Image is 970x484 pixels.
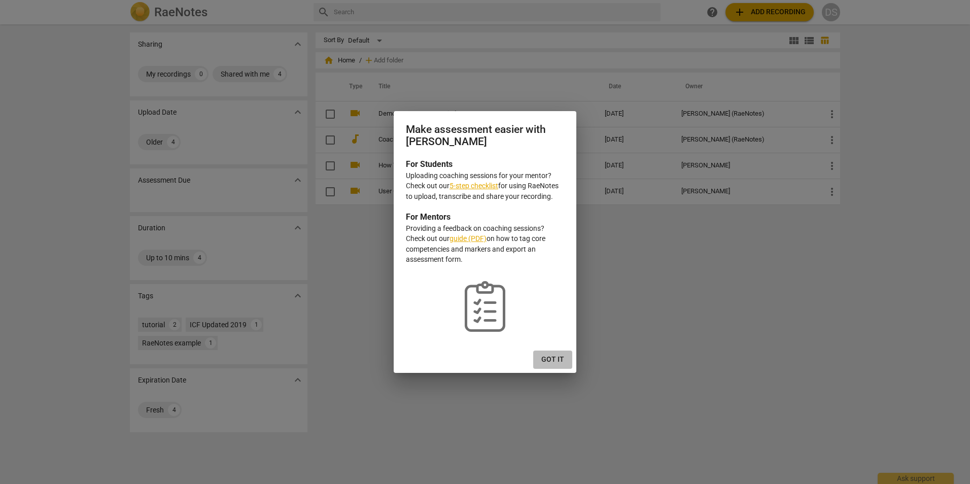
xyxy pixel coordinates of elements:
b: For Mentors [406,212,451,222]
span: Got it [541,355,564,365]
a: guide (PDF) [449,234,487,243]
button: Got it [533,351,572,369]
b: For Students [406,159,453,169]
p: Uploading coaching sessions for your mentor? Check out our for using RaeNotes to upload, transcri... [406,170,564,202]
h2: Make assessment easier with [PERSON_NAME] [406,123,564,148]
p: Providing a feedback on coaching sessions? Check out our on how to tag core competencies and mark... [406,223,564,265]
a: 5-step checklist [449,182,498,190]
